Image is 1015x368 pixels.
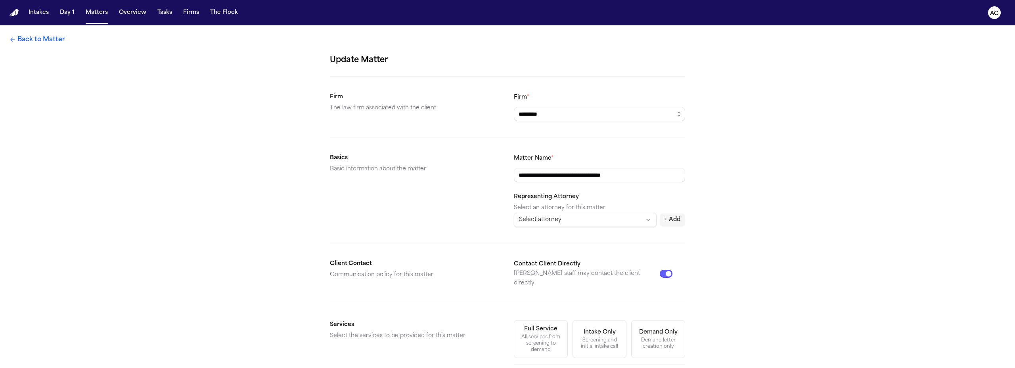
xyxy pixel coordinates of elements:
p: The law firm associated with the client [330,103,501,113]
button: Firms [180,6,202,20]
button: Tasks [154,6,175,20]
button: Select attorney [514,213,657,227]
button: Day 1 [57,6,78,20]
h2: Firm [330,92,501,102]
button: Full ServiceAll services from screening to demand [514,320,568,358]
label: Matter Name [514,155,553,161]
img: Finch Logo [10,9,19,17]
div: Full Service [524,325,557,333]
p: Select the services to be provided for this matter [330,331,501,341]
p: Communication policy for this matter [330,270,501,280]
p: Select an attorney for this matter [514,203,685,213]
div: Demand Only [639,328,678,336]
h2: Basics [330,153,501,163]
button: + Add [660,214,685,226]
h2: Services [330,320,501,330]
button: Demand OnlyDemand letter creation only [631,320,685,358]
div: Demand letter creation only [636,337,680,350]
p: [PERSON_NAME] staff may contact the client directly [514,269,660,288]
label: Firm [514,94,529,100]
input: Select a firm [514,107,685,121]
button: Intake OnlyScreening and initial intake call [573,320,626,358]
h1: Update Matter [330,54,685,67]
p: Basic information about the matter [330,164,501,174]
label: Contact Client Directly [514,261,580,267]
button: Matters [82,6,111,20]
div: All services from screening to demand [519,334,563,353]
div: Screening and initial intake call [578,337,621,350]
button: Intakes [25,6,52,20]
label: Representing Attorney [514,194,579,200]
a: Home [10,9,19,17]
a: Back to Matter [10,35,65,44]
h2: Client Contact [330,259,501,269]
div: Intake Only [584,328,616,336]
button: The Flock [207,6,241,20]
button: Overview [116,6,149,20]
